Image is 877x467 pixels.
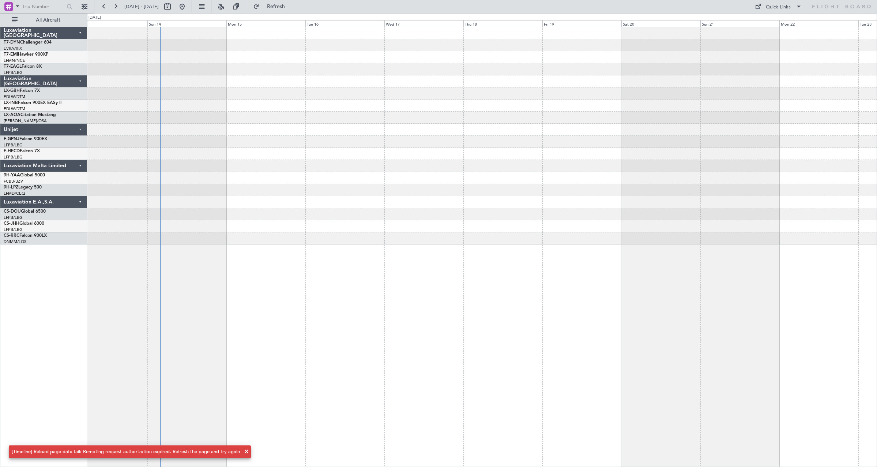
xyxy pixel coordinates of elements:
a: LX-GBHFalcon 7X [4,89,40,93]
span: 9H-LPZ [4,185,18,190]
a: [PERSON_NAME]/QSA [4,118,47,124]
div: Sun 21 [700,20,779,27]
span: F-HECD [4,149,20,153]
a: FCBB/BZV [4,179,23,184]
div: Thu 18 [463,20,542,27]
span: CS-JHH [4,221,19,226]
a: LFPB/LBG [4,215,23,220]
span: T7-DYN [4,40,20,45]
a: EDLW/DTM [4,94,25,100]
button: Refresh [250,1,294,12]
div: Sat 13 [69,20,148,27]
a: LFMN/NCE [4,58,25,63]
div: Mon 15 [226,20,305,27]
a: T7-EMIHawker 900XP [4,52,48,57]
div: Mon 22 [779,20,858,27]
button: All Aircraft [8,14,79,26]
div: Fri 19 [542,20,621,27]
button: Quick Links [751,1,805,12]
a: LFMD/CEQ [4,191,25,196]
span: Refresh [261,4,291,9]
div: Sun 14 [147,20,226,27]
div: Tue 16 [305,20,384,27]
a: CS-RRCFalcon 900LX [4,233,47,238]
a: EDLW/DTM [4,106,25,112]
a: T7-DYNChallenger 604 [4,40,52,45]
a: LFPB/LBG [4,227,23,232]
a: CS-DOUGlobal 6500 [4,209,46,214]
span: F-GPNJ [4,137,19,141]
span: CS-DOU [4,209,21,214]
a: LX-AOACitation Mustang [4,113,56,117]
div: Sat 20 [621,20,700,27]
div: [DATE] [89,15,101,21]
span: T7-EAGL [4,64,22,69]
span: CS-RRC [4,233,19,238]
span: LX-INB [4,101,18,105]
a: CS-JHHGlobal 6000 [4,221,44,226]
a: EVRA/RIX [4,46,22,51]
a: LFPB/LBG [4,154,23,160]
div: [Timeline] Reload page data fail: Remoting request authorization expired. Refresh the page and tr... [12,448,240,456]
a: 9H-LPZLegacy 500 [4,185,42,190]
a: F-GPNJFalcon 900EX [4,137,47,141]
a: T7-EAGLFalcon 8X [4,64,42,69]
span: LX-GBH [4,89,20,93]
a: DNMM/LOS [4,239,26,244]
span: All Aircraft [19,18,77,23]
div: Quick Links [766,4,791,11]
input: Trip Number [22,1,64,12]
a: 9H-YAAGlobal 5000 [4,173,45,178]
a: LFPB/LBG [4,142,23,148]
a: LX-INBFalcon 900EX EASy II [4,101,61,105]
span: LX-AOA [4,113,20,117]
span: 9H-YAA [4,173,20,178]
a: LFPB/LBG [4,70,23,75]
div: Wed 17 [384,20,463,27]
a: F-HECDFalcon 7X [4,149,40,153]
span: T7-EMI [4,52,18,57]
span: [DATE] - [DATE] [124,3,159,10]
